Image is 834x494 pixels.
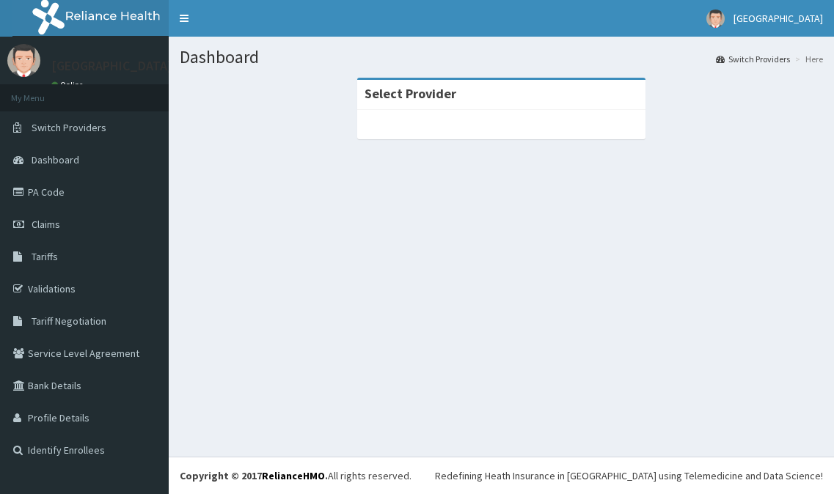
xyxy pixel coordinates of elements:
[7,44,40,77] img: User Image
[169,457,834,494] footer: All rights reserved.
[32,121,106,134] span: Switch Providers
[791,53,823,65] li: Here
[262,469,325,482] a: RelianceHMO
[734,12,823,25] span: [GEOGRAPHIC_DATA]
[51,59,172,73] p: [GEOGRAPHIC_DATA]
[32,218,60,231] span: Claims
[365,85,456,102] strong: Select Provider
[51,80,87,90] a: Online
[32,250,58,263] span: Tariffs
[32,153,79,166] span: Dashboard
[180,469,328,482] strong: Copyright © 2017 .
[435,468,823,483] div: Redefining Heath Insurance in [GEOGRAPHIC_DATA] using Telemedicine and Data Science!
[32,314,106,328] span: Tariff Negotiation
[180,48,823,67] h1: Dashboard
[706,10,725,28] img: User Image
[716,53,790,65] a: Switch Providers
